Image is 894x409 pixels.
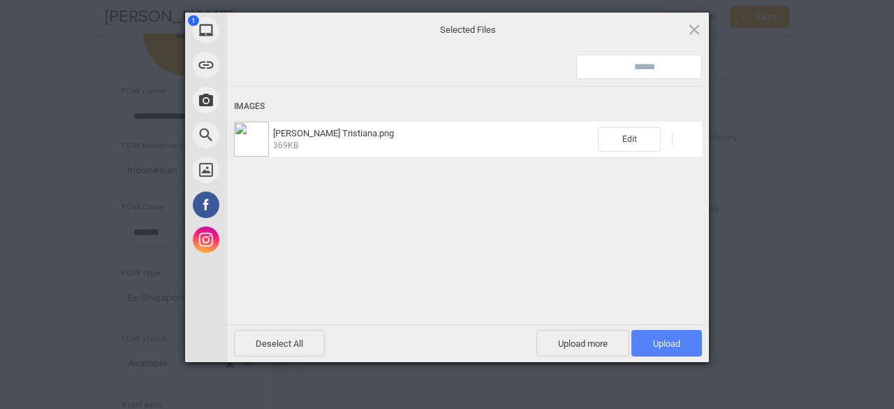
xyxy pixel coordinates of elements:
span: Edit [598,127,661,152]
div: My Device [185,13,353,48]
div: Take Photo [185,82,353,117]
span: Upload [631,330,702,357]
span: Dian Tristiana.png [269,128,598,151]
div: Images [234,94,702,120]
span: Upload more [536,330,629,357]
div: Link (URL) [185,48,353,82]
div: Facebook [185,187,353,222]
span: 369KB [273,141,298,150]
div: Instagram [185,222,353,257]
img: 5a88c7cf-1074-4395-9ede-0392cd0c77d5 [234,122,269,157]
div: Unsplash [185,152,353,187]
span: Deselect All [234,330,325,357]
span: Click here or hit ESC to close picker [687,22,702,37]
span: 1 [188,15,199,26]
span: Upload [653,338,680,349]
span: [PERSON_NAME] Tristiana.png [273,128,394,138]
div: Web Search [185,117,353,152]
span: Selected Files [328,23,608,36]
